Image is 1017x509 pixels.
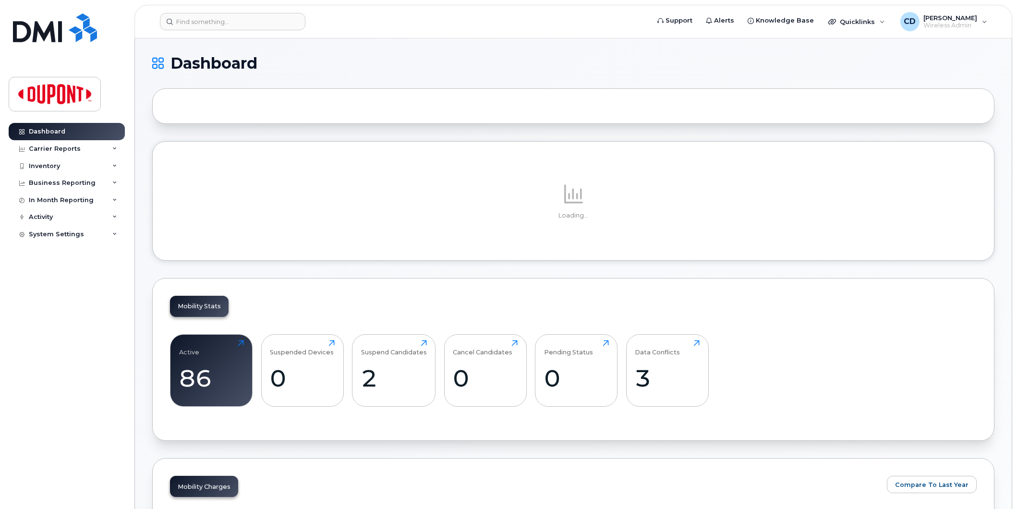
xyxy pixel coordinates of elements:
[887,476,977,493] button: Compare To Last Year
[270,364,335,392] div: 0
[544,340,609,401] a: Pending Status0
[270,340,335,401] a: Suspended Devices0
[179,364,244,392] div: 86
[179,340,244,401] a: Active86
[895,480,969,489] span: Compare To Last Year
[361,340,427,401] a: Suspend Candidates2
[453,340,518,401] a: Cancel Candidates0
[361,364,427,392] div: 2
[170,56,257,71] span: Dashboard
[453,364,518,392] div: 0
[544,364,609,392] div: 0
[635,364,700,392] div: 3
[270,340,334,356] div: Suspended Devices
[361,340,427,356] div: Suspend Candidates
[179,340,199,356] div: Active
[635,340,700,401] a: Data Conflicts3
[635,340,680,356] div: Data Conflicts
[544,340,593,356] div: Pending Status
[453,340,512,356] div: Cancel Candidates
[170,211,977,220] p: Loading...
